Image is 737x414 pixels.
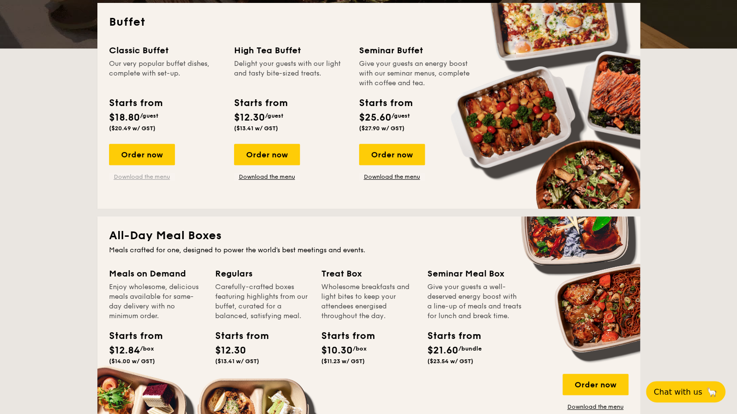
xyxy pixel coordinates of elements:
span: 🦙 [706,386,718,398]
a: Download the menu [563,403,628,411]
button: Chat with us🦙 [646,381,725,402]
span: $18.80 [109,112,140,123]
h2: Buffet [109,15,628,30]
span: $12.84 [109,345,140,356]
div: High Tea Buffet [234,44,347,57]
span: ($27.90 w/ GST) [359,125,405,132]
div: Starts from [321,329,365,343]
div: Give your guests an energy boost with our seminar menus, complete with coffee and tea. [359,59,472,88]
span: $10.30 [321,345,353,356]
div: Seminar Meal Box [427,267,522,280]
span: /guest [392,112,410,119]
div: Starts from [109,96,162,110]
span: /box [353,345,367,352]
span: ($14.00 w/ GST) [109,358,155,365]
div: Starts from [359,96,412,110]
div: Classic Buffet [109,44,222,57]
span: ($20.49 w/ GST) [109,125,156,132]
span: ($13.41 w/ GST) [215,358,259,365]
div: Treat Box [321,267,416,280]
div: Delight your guests with our light and tasty bite-sized treats. [234,59,347,88]
span: $21.60 [427,345,458,356]
div: Starts from [234,96,287,110]
span: $25.60 [359,112,392,123]
div: Order now [359,144,425,165]
a: Download the menu [359,173,425,181]
div: Meals crafted for one, designed to power the world's best meetings and events. [109,245,628,255]
span: ($23.54 w/ GST) [427,358,473,365]
span: /bundle [458,345,482,352]
div: Starts from [427,329,471,343]
div: Order now [109,144,175,165]
div: Order now [563,374,628,395]
div: Give your guests a well-deserved energy boost with a line-up of meals and treats for lunch and br... [427,282,522,321]
div: Wholesome breakfasts and light bites to keep your attendees energised throughout the day. [321,282,416,321]
h2: All-Day Meal Boxes [109,228,628,244]
span: $12.30 [234,112,265,123]
span: /guest [140,112,158,119]
div: Starts from [109,329,153,343]
span: ($11.23 w/ GST) [321,358,365,365]
a: Download the menu [109,173,175,181]
span: /box [140,345,154,352]
div: Carefully-crafted boxes featuring highlights from our buffet, curated for a balanced, satisfying ... [215,282,310,321]
div: Seminar Buffet [359,44,472,57]
span: $12.30 [215,345,246,356]
div: Meals on Demand [109,267,204,280]
div: Our very popular buffet dishes, complete with set-up. [109,59,222,88]
span: Chat with us [654,387,702,397]
div: Starts from [215,329,259,343]
div: Order now [234,144,300,165]
a: Download the menu [234,173,300,181]
span: /guest [265,112,283,119]
div: Enjoy wholesome, delicious meals available for same-day delivery with no minimum order. [109,282,204,321]
div: Regulars [215,267,310,280]
span: ($13.41 w/ GST) [234,125,278,132]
